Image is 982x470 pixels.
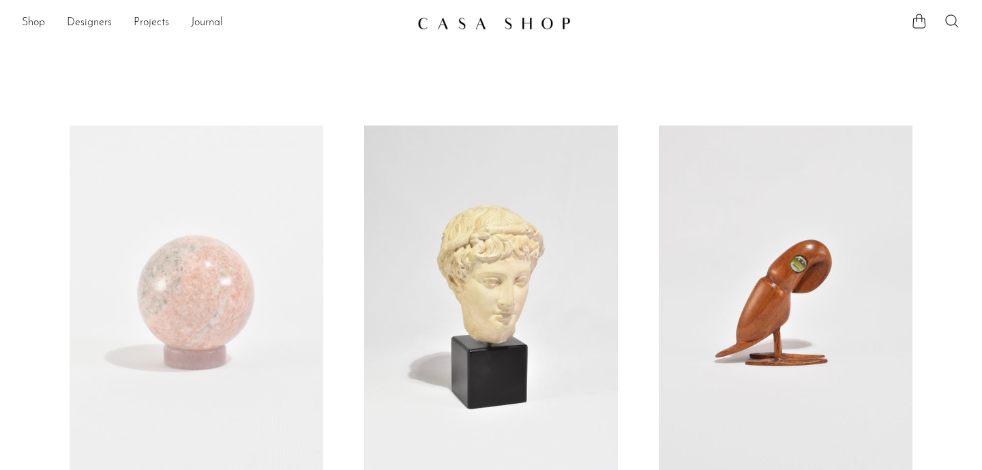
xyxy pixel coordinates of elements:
[134,14,169,32] a: Projects
[67,14,112,32] a: Designers
[22,14,45,32] a: Shop
[22,12,406,35] nav: Desktop navigation
[22,12,406,35] ul: NEW HEADER MENU
[191,14,223,32] a: Journal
